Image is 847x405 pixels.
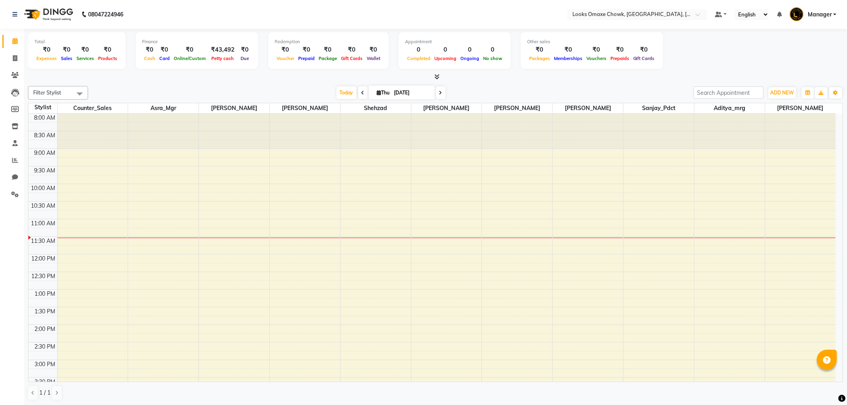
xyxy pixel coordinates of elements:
[96,45,119,54] div: ₹0
[275,45,296,54] div: ₹0
[157,45,172,54] div: ₹0
[341,103,411,113] span: Shehzad
[30,184,57,192] div: 10:00 AM
[392,87,432,99] input: 2025-09-04
[405,38,504,45] div: Appointment
[339,45,365,54] div: ₹0
[33,360,57,369] div: 3:00 PM
[208,45,238,54] div: ₹43,492
[33,307,57,316] div: 1:30 PM
[34,38,119,45] div: Total
[74,45,96,54] div: ₹0
[142,38,252,45] div: Finance
[375,90,392,96] span: Thu
[458,56,481,61] span: Ongoing
[631,56,657,61] span: Gift Cards
[33,343,57,351] div: 2:30 PM
[34,56,59,61] span: Expenses
[317,56,339,61] span: Package
[552,56,584,61] span: Memberships
[199,103,269,113] span: [PERSON_NAME]
[210,56,236,61] span: Petty cash
[339,56,365,61] span: Gift Cards
[624,103,694,113] span: Sanjay_Pdct
[172,56,208,61] span: Online/Custom
[59,56,74,61] span: Sales
[172,45,208,54] div: ₹0
[553,103,623,113] span: [PERSON_NAME]
[631,45,657,54] div: ₹0
[239,56,251,61] span: Due
[33,149,57,157] div: 9:00 AM
[275,56,296,61] span: Voucher
[20,3,75,26] img: logo
[270,103,340,113] span: [PERSON_NAME]
[481,56,504,61] span: No show
[128,103,199,113] span: Asra_Mgr
[33,89,61,96] span: Filter Stylist
[337,86,357,99] span: Today
[275,38,382,45] div: Redemption
[33,378,57,386] div: 3:30 PM
[30,237,57,245] div: 11:30 AM
[34,45,59,54] div: ₹0
[584,45,608,54] div: ₹0
[74,56,96,61] span: Services
[238,45,252,54] div: ₹0
[608,56,631,61] span: Prepaids
[88,3,123,26] b: 08047224946
[30,255,57,263] div: 12:00 PM
[157,56,172,61] span: Card
[808,10,832,19] span: Manager
[142,45,157,54] div: ₹0
[405,45,432,54] div: 0
[28,103,57,112] div: Stylist
[30,202,57,210] div: 10:30 AM
[317,45,339,54] div: ₹0
[552,45,584,54] div: ₹0
[33,114,57,122] div: 8:00 AM
[30,219,57,228] div: 11:00 AM
[458,45,481,54] div: 0
[432,45,458,54] div: 0
[33,166,57,175] div: 9:30 AM
[296,56,317,61] span: Prepaid
[584,56,608,61] span: Vouchers
[481,45,504,54] div: 0
[365,45,382,54] div: ₹0
[813,373,839,397] iframe: chat widget
[296,45,317,54] div: ₹0
[765,103,836,113] span: [PERSON_NAME]
[142,56,157,61] span: Cash
[771,90,794,96] span: ADD NEW
[411,103,482,113] span: [PERSON_NAME]
[527,56,552,61] span: Packages
[33,290,57,298] div: 1:00 PM
[405,56,432,61] span: Completed
[30,272,57,281] div: 12:30 PM
[432,56,458,61] span: Upcoming
[790,7,804,21] img: Manager
[59,45,74,54] div: ₹0
[39,389,50,397] span: 1 / 1
[96,56,119,61] span: Products
[769,87,796,98] button: ADD NEW
[365,56,382,61] span: Wallet
[694,86,764,99] input: Search Appointment
[58,103,128,113] span: Counter_Sales
[33,325,57,333] div: 2:00 PM
[527,45,552,54] div: ₹0
[33,131,57,140] div: 8:30 AM
[482,103,552,113] span: [PERSON_NAME]
[694,103,765,113] span: Aditya_mrg
[527,38,657,45] div: Other sales
[608,45,631,54] div: ₹0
